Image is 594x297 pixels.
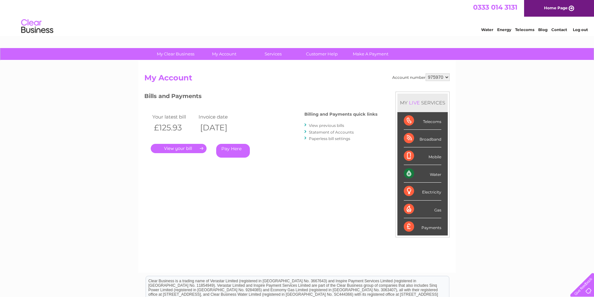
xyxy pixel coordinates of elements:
[404,112,441,130] div: Telecoms
[144,73,450,86] h2: My Account
[197,121,243,134] th: [DATE]
[404,147,441,165] div: Mobile
[309,123,344,128] a: View previous bills
[497,27,511,32] a: Energy
[304,112,378,117] h4: Billing and Payments quick links
[551,27,567,32] a: Contact
[404,165,441,183] div: Water
[397,94,448,112] div: MY SERVICES
[573,27,588,32] a: Log out
[481,27,493,32] a: Water
[408,100,421,106] div: LIVE
[404,218,441,235] div: Payments
[392,73,450,81] div: Account number
[21,17,54,36] img: logo.png
[149,48,202,60] a: My Clear Business
[344,48,397,60] a: Make A Payment
[197,112,243,121] td: Invoice date
[404,201,441,218] div: Gas
[216,144,250,158] a: Pay Here
[151,121,197,134] th: £125.93
[151,112,197,121] td: Your latest bill
[473,3,517,11] a: 0333 014 3131
[538,27,547,32] a: Blog
[144,92,378,103] h3: Bills and Payments
[515,27,534,32] a: Telecoms
[151,144,207,153] a: .
[309,130,354,135] a: Statement of Accounts
[309,136,350,141] a: Paperless bill settings
[404,130,441,147] div: Broadband
[295,48,348,60] a: Customer Help
[404,183,441,200] div: Electricity
[146,4,449,31] div: Clear Business is a trading name of Verastar Limited (registered in [GEOGRAPHIC_DATA] No. 3667643...
[247,48,300,60] a: Services
[198,48,251,60] a: My Account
